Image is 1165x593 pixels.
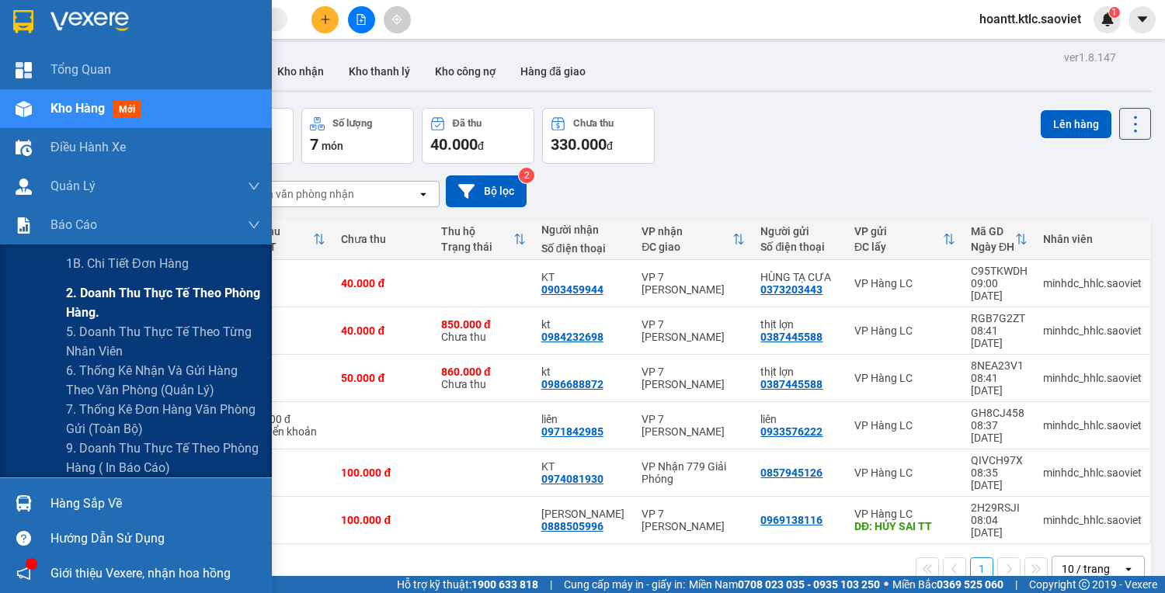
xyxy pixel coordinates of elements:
[66,254,189,273] span: 1B. Chi tiết đơn hàng
[1109,7,1120,18] sup: 1
[508,53,598,90] button: Hàng đã giao
[16,101,32,117] img: warehouse-icon
[854,508,955,520] div: VP Hàng LC
[760,271,838,283] div: HÙNG TẠ CƯA
[519,168,534,183] sup: 2
[332,118,372,129] div: Số lượng
[541,460,626,473] div: KT
[310,135,318,154] span: 7
[248,413,325,425] div: 40.000 đ
[430,135,478,154] span: 40.000
[384,6,411,33] button: aim
[265,53,336,90] button: Kho nhận
[320,14,331,25] span: plus
[971,359,1028,372] div: 8NEA23V1
[760,378,822,390] div: 0387445588
[341,466,426,479] div: 100.000 đ
[248,425,325,438] div: Chuyển khoản
[760,366,838,378] div: thịt lợn
[13,10,33,33] img: logo-vxr
[1043,419,1142,432] div: minhdc_hhlc.saoviet
[50,564,231,583] span: Giới thiệu Vexere, nhận hoa hồng
[573,118,614,129] div: Chưa thu
[16,140,32,156] img: warehouse-icon
[1043,372,1142,384] div: minhdc_hhlc.saoviet
[971,324,1028,349] div: 08:41 [DATE]
[1043,324,1142,337] div: minhdc_hhlc.saoviet
[50,101,105,116] span: Kho hàng
[642,508,745,532] div: VP 7 [PERSON_NAME]
[642,413,745,438] div: VP 7 [PERSON_NAME]
[391,14,402,25] span: aim
[322,140,343,152] span: món
[970,557,993,581] button: 1
[66,322,260,361] span: 5. Doanh thu thực tế theo từng nhân viên
[441,366,526,378] div: 860.000 đ
[1043,277,1142,290] div: minhdc_hhlc.saoviet
[971,372,1028,397] div: 08:41 [DATE]
[760,331,822,343] div: 0387445588
[541,318,626,331] div: kt
[541,508,626,520] div: TUAN LONG
[634,219,753,260] th: Toggle SortBy
[971,466,1028,491] div: 08:35 [DATE]
[66,283,260,322] span: 2. Doanh thu thực tế theo phòng hàng.
[642,271,745,296] div: VP 7 [PERSON_NAME]
[542,108,655,164] button: Chưa thu330.000đ
[971,225,1015,238] div: Mã GD
[564,576,685,593] span: Cung cấp máy in - giấy in:
[642,241,732,253] div: ĐC giao
[971,501,1028,514] div: 2H29RSJI
[1079,579,1090,590] span: copyright
[1135,12,1149,26] span: caret-down
[967,9,1094,29] span: hoantt.ktlc.saoviet
[66,400,260,439] span: 7. Thống kê đơn hàng văn phòng gửi (toàn bộ)
[963,219,1035,260] th: Toggle SortBy
[341,514,426,526] div: 100.000 đ
[541,425,603,438] div: 0971842985
[248,225,313,238] div: Đã thu
[971,277,1028,302] div: 09:00 [DATE]
[541,413,626,425] div: liên
[971,312,1028,324] div: RGB7G2ZT
[550,576,552,593] span: |
[760,514,822,526] div: 0969138116
[1043,466,1142,479] div: minhdc_hhlc.saoviet
[1043,233,1142,245] div: Nhân viên
[854,225,943,238] div: VP gửi
[16,566,31,581] span: notification
[433,219,534,260] th: Toggle SortBy
[689,576,880,593] span: Miền Nam
[892,576,1003,593] span: Miền Bắc
[441,318,526,343] div: Chưa thu
[971,514,1028,539] div: 08:04 [DATE]
[541,271,626,283] div: KT
[50,60,111,79] span: Tổng Quan
[422,108,534,164] button: Đã thu40.000đ
[847,219,963,260] th: Toggle SortBy
[1101,12,1115,26] img: icon-new-feature
[16,495,32,512] img: warehouse-icon
[760,283,822,296] div: 0373203443
[971,454,1028,466] div: QIVCH97X
[446,175,527,207] button: Bộ lọc
[441,225,513,238] div: Thu hộ
[348,6,375,33] button: file-add
[248,180,260,192] span: down
[1015,576,1017,593] span: |
[113,101,141,118] span: mới
[971,265,1028,277] div: C95TKWDH
[16,62,32,78] img: dashboard-icon
[471,578,538,591] strong: 1900 633 818
[541,283,603,296] div: 0903459944
[760,225,838,238] div: Người gửi
[541,520,603,532] div: 0888505996
[854,520,955,532] div: DĐ: HỦY SAI TT
[50,215,97,234] span: Báo cáo
[854,277,955,290] div: VP Hàng LC
[248,186,354,202] div: Chọn văn phòng nhận
[50,527,260,550] div: Hướng dẫn sử dụng
[854,372,955,384] div: VP Hàng LC
[453,118,482,129] div: Đã thu
[760,425,822,438] div: 0933576222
